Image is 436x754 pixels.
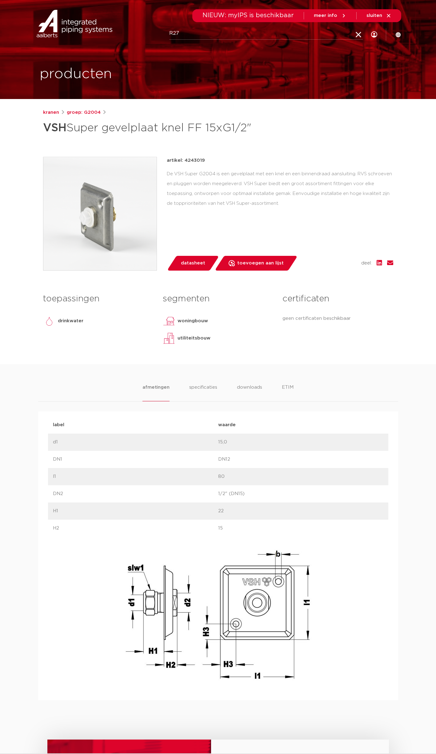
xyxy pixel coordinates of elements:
p: l1 [53,473,218,480]
a: kranen [43,109,59,116]
img: utiliteitsbouw [163,332,175,344]
li: ETIM [282,384,294,401]
li: downloads [237,384,262,401]
img: woningbouw [163,315,175,327]
p: 1/2" (DN15) [218,490,383,498]
div: my IPS [371,28,377,41]
p: woningbouw [178,317,208,325]
p: DN1 [53,456,218,463]
p: utiliteitsbouw [178,335,210,342]
p: drinkwater [58,317,83,325]
p: 15,0 [218,439,383,446]
p: H1 [53,507,218,515]
span: deel: [361,260,372,267]
img: drinkwater [43,315,55,327]
p: 15 [218,525,383,532]
strong: VSH [43,122,66,133]
p: geen certificaten beschikbaar [282,315,393,322]
img: drawing for product [120,547,317,685]
p: waarde [218,421,383,429]
a: sluiten [366,13,391,18]
span: sluiten [366,13,382,18]
p: 80 [218,473,383,480]
span: datasheet [181,258,205,268]
span: meer info [314,13,337,18]
p: DN12 [218,456,383,463]
h3: certificaten [282,293,393,305]
li: specificaties [189,384,217,401]
p: 22 [218,507,383,515]
p: artikel: 4243019 [167,157,205,164]
p: d1 [53,439,218,446]
h3: segmenten [163,293,273,305]
h1: Super gevelplaat knel FF 15xG1/2" [43,119,274,137]
div: De VSH Super G2004 is een gevelplaat met een knel en een binnendraad aansluiting. RVS schroeven e... [167,169,393,208]
span: toevoegen aan lijst [237,258,284,268]
p: H2 [53,525,218,532]
p: label [53,421,218,429]
p: DN2 [53,490,218,498]
a: meer info [314,13,346,18]
li: afmetingen [142,384,169,401]
h1: producten [40,64,112,84]
input: zoeken... [169,27,363,40]
a: groep: G2004 [67,109,101,116]
a: datasheet [167,256,219,271]
img: Product Image for VSH Super gevelplaat knel FF 15xG1/2" [43,157,157,270]
h3: toepassingen [43,293,154,305]
span: NIEUW: myIPS is beschikbaar [202,12,294,18]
